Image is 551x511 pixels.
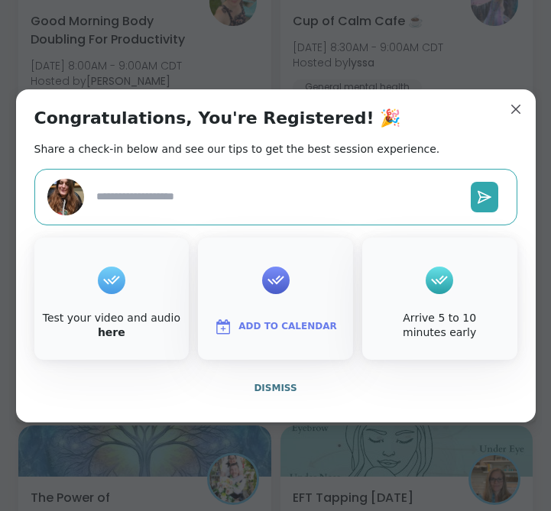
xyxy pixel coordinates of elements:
[98,326,125,338] a: here
[37,311,186,341] div: Test your video and audio
[34,141,440,157] h2: Share a check-in below and see our tips to get the best session experience.
[47,179,84,215] img: MissMay23
[238,319,336,335] span: Add to Calendar
[214,318,232,336] img: ShareWell Logomark
[34,372,517,404] button: Dismiss
[365,311,514,341] div: Arrive 5 to 10 minutes early
[208,311,342,343] button: Add to Calendar
[254,383,297,393] span: Dismiss
[34,108,401,129] h1: Congratulations, You're Registered! 🎉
